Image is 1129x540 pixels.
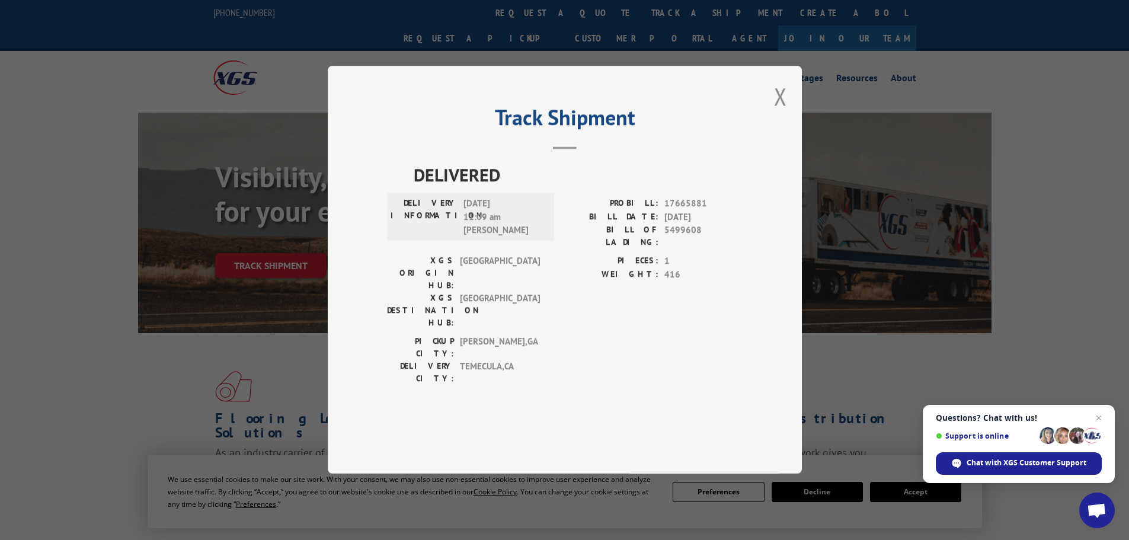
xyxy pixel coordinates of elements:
[936,432,1035,440] span: Support is online
[936,413,1102,423] span: Questions? Chat with us!
[565,268,658,282] label: WEIGHT:
[565,255,658,269] label: PIECES:
[565,224,658,249] label: BILL OF LADING:
[664,210,743,224] span: [DATE]
[387,109,743,132] h2: Track Shipment
[387,360,454,385] label: DELIVERY CITY:
[460,360,540,385] span: TEMECULA , CA
[1079,493,1115,528] div: Open chat
[967,458,1086,468] span: Chat with XGS Customer Support
[664,268,743,282] span: 416
[565,210,658,224] label: BILL DATE:
[391,197,458,238] label: DELIVERY INFORMATION:
[387,255,454,292] label: XGS ORIGIN HUB:
[460,255,540,292] span: [GEOGRAPHIC_DATA]
[414,162,743,188] span: DELIVERED
[387,335,454,360] label: PICKUP CITY:
[460,292,540,330] span: [GEOGRAPHIC_DATA]
[387,292,454,330] label: XGS DESTINATION HUB:
[664,224,743,249] span: 5499608
[1092,411,1106,425] span: Close chat
[565,197,658,211] label: PROBILL:
[936,452,1102,475] div: Chat with XGS Customer Support
[664,255,743,269] span: 1
[460,335,540,360] span: [PERSON_NAME] , GA
[774,81,787,112] button: Close modal
[664,197,743,211] span: 17665881
[463,197,543,238] span: [DATE] 11:09 am [PERSON_NAME]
